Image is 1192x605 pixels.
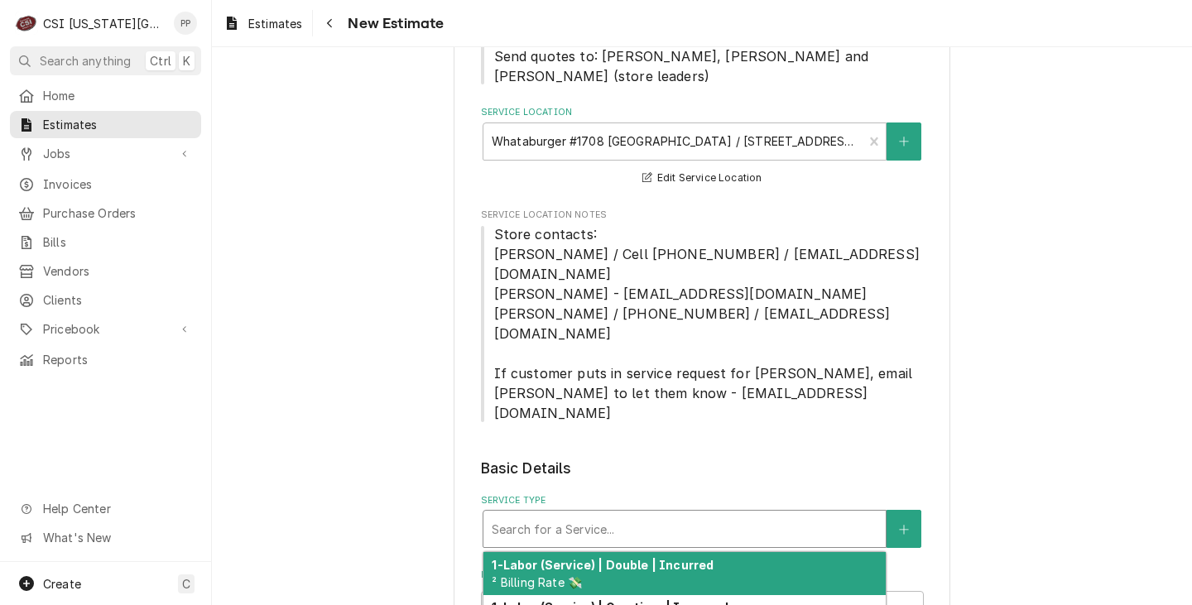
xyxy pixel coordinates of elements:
[43,320,168,338] span: Pricebook
[492,558,714,572] strong: 1-Labor (Service) | Double | Incurred
[217,10,309,37] a: Estimates
[887,510,921,548] button: Create New Service
[481,209,924,222] span: Service Location Notes
[183,52,190,70] span: K
[10,82,201,109] a: Home
[481,106,924,119] label: Service Location
[316,10,343,36] button: Navigate back
[640,168,765,189] button: Edit Service Location
[481,458,924,479] legend: Basic Details
[10,140,201,167] a: Go to Jobs
[43,577,81,591] span: Create
[43,233,193,251] span: Bills
[10,286,201,314] a: Clients
[481,494,924,548] div: Service Type
[481,494,924,507] label: Service Type
[43,500,191,517] span: Help Center
[43,291,193,309] span: Clients
[43,262,193,280] span: Vendors
[182,575,190,593] span: C
[887,122,921,161] button: Create New Location
[10,228,201,256] a: Bills
[10,111,201,138] a: Estimates
[43,204,193,222] span: Purchase Orders
[343,12,444,35] span: New Estimate
[43,87,193,104] span: Home
[248,15,302,32] span: Estimates
[481,224,924,423] span: Service Location Notes
[10,46,201,75] button: Search anythingCtrlK
[899,524,909,535] svg: Create New Service
[10,495,201,522] a: Go to Help Center
[40,52,131,70] span: Search anything
[492,575,582,589] span: ² Billing Rate 💸
[174,12,197,35] div: Philip Potter's Avatar
[10,315,201,343] a: Go to Pricebook
[174,12,197,35] div: PP
[10,170,201,198] a: Invoices
[10,199,201,227] a: Purchase Orders
[10,524,201,551] a: Go to What's New
[15,12,38,35] div: CSI Kansas City's Avatar
[15,12,38,35] div: C
[481,569,924,582] label: Reason For Call
[899,136,909,147] svg: Create New Location
[43,116,193,133] span: Estimates
[481,209,924,423] div: Service Location Notes
[481,106,924,188] div: Service Location
[494,226,920,421] span: Store contacts: [PERSON_NAME] / Cell [PHONE_NUMBER] / [EMAIL_ADDRESS][DOMAIN_NAME] [PERSON_NAME] ...
[43,145,168,162] span: Jobs
[10,257,201,285] a: Vendors
[150,52,171,70] span: Ctrl
[43,15,165,32] div: CSI [US_STATE][GEOGRAPHIC_DATA]
[43,175,193,193] span: Invoices
[43,529,191,546] span: What's New
[10,346,201,373] a: Reports
[43,351,193,368] span: Reports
